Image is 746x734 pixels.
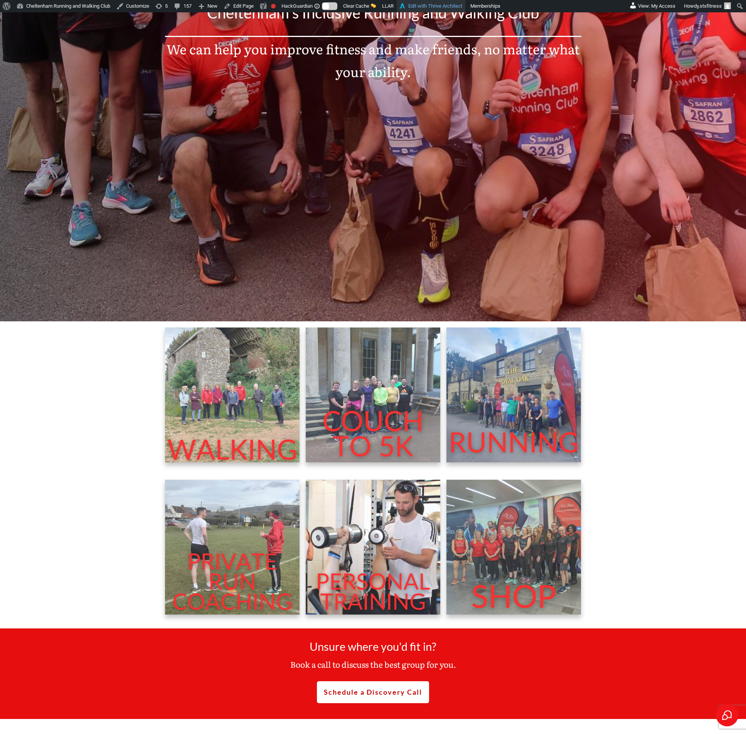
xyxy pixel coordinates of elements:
div: Focus keyphrase not set [271,4,276,8]
p: We can help you improve fitness and make friends, no matter what your ability. [165,37,581,92]
img: 🧽 [371,3,376,8]
img: Personal Training Cheltenham [306,480,441,615]
img: Walking Tile [165,328,300,462]
img: Private Running Coach Cheltenham [165,480,300,615]
span: Schedule a Discovery Call [324,688,422,697]
a: Schedule a Discovery Call [317,681,429,704]
span: Clear Cache [343,3,369,9]
img: Shop [446,480,581,615]
span: stsfitness [700,3,722,9]
p: Book a call to discuss the best group for you. [173,657,573,681]
img: Running group Cheltenham [446,328,581,462]
img: C25k Tile [306,328,441,462]
p: Unsure where you'd fit in? [173,637,573,657]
